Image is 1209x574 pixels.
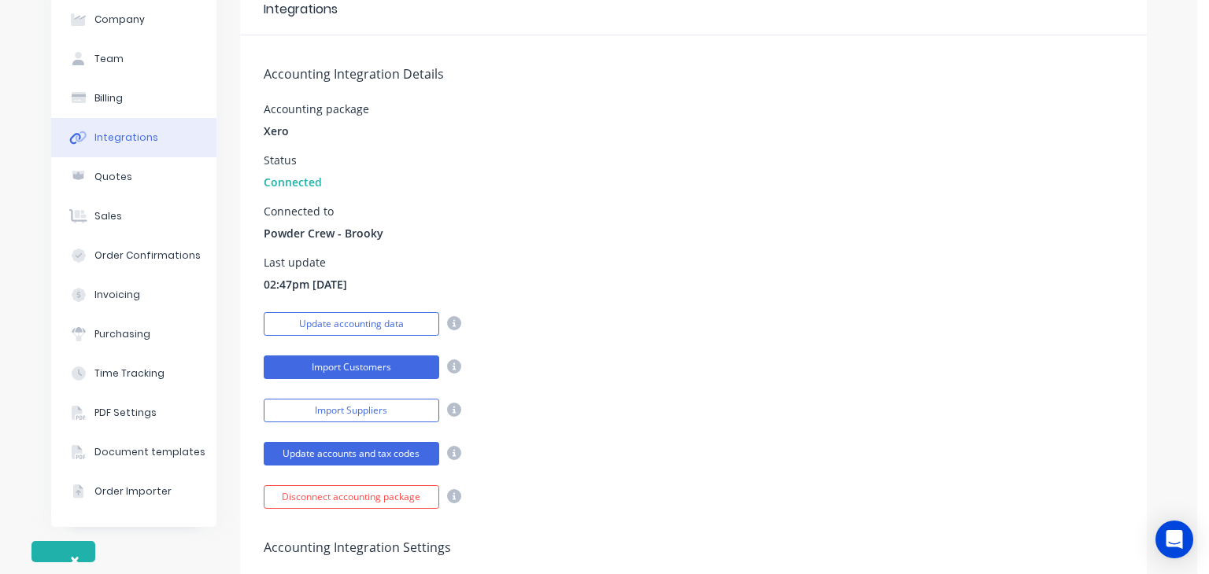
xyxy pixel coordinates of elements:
[51,236,216,275] button: Order Confirmations
[94,248,201,263] div: Order Confirmations
[51,472,216,511] button: Order Importer
[264,257,347,268] div: Last update
[94,91,123,105] div: Billing
[51,354,216,393] button: Time Tracking
[264,276,347,293] span: 02:47pm [DATE]
[94,288,140,302] div: Invoicing
[94,445,205,459] div: Document templates
[70,549,79,571] span: ×
[264,442,439,465] button: Update accounts and tax codes
[264,155,322,166] div: Status
[51,39,216,79] button: Team
[51,79,216,118] button: Billing
[94,406,157,420] div: PDF Settings
[264,540,1123,555] h5: Accounting Integration Settings
[264,399,439,422] button: Import Suppliers
[94,327,150,341] div: Purchasing
[94,13,145,27] div: Company
[51,393,216,432] button: PDF Settings
[1155,521,1193,558] div: Open Intercom Messenger
[51,275,216,315] button: Invoicing
[264,123,289,139] span: Xero
[94,170,132,184] div: Quotes
[51,157,216,197] button: Quotes
[94,366,165,381] div: Time Tracking
[94,484,172,499] div: Order Importer
[264,312,439,336] button: Update accounting data
[94,52,124,66] div: Team
[264,225,383,241] span: Powder Crew - Brooky
[264,485,439,509] button: Disconnect accounting package
[51,197,216,236] button: Sales
[264,104,369,115] div: Accounting package
[264,174,322,190] span: Connected
[94,131,158,145] div: Integrations
[94,209,122,223] div: Sales
[51,432,216,472] button: Document templates
[264,355,439,379] button: Import Customers
[264,206,383,217] div: Connected to
[264,67,1123,82] h5: Accounting Integration Details
[51,118,216,157] button: Integrations
[51,315,216,354] button: Purchasing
